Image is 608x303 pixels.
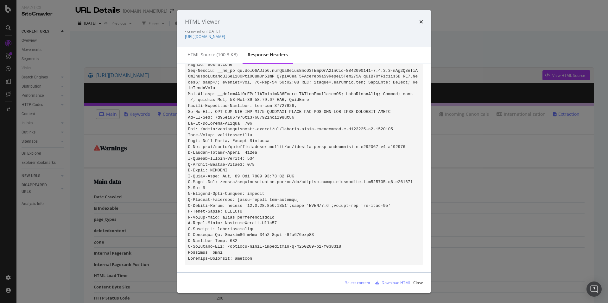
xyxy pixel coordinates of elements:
[413,280,423,285] div: Close
[248,52,288,58] div: Response Headers
[419,18,423,26] div: times
[177,10,431,293] div: modal
[345,280,370,285] div: Select content
[413,278,423,288] button: Close
[373,278,411,288] button: Download HTML
[586,281,602,297] div: Open Intercom Messenger
[382,280,411,285] div: Download HTML
[187,52,237,58] div: HTML source (100.3 KB)
[340,278,370,288] button: Select content
[185,34,225,39] a: [URL][DOMAIN_NAME]
[185,18,220,26] div: HTML Viewer
[185,28,423,34] div: - crawled on [DATE]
